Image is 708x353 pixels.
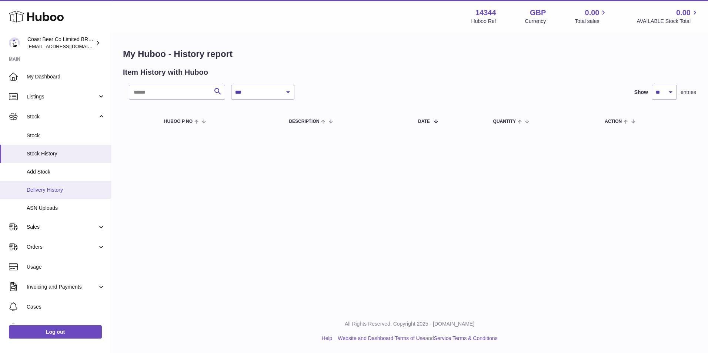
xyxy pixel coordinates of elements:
[493,119,516,124] span: Quantity
[27,303,105,310] span: Cases
[27,132,105,139] span: Stock
[27,73,105,80] span: My Dashboard
[27,263,105,270] span: Usage
[322,335,333,341] a: Help
[123,48,696,60] h1: My Huboo - History report
[27,113,97,120] span: Stock
[530,8,546,18] strong: GBP
[123,67,208,77] h2: Item History with Huboo
[434,335,498,341] a: Service Terms & Conditions
[525,18,546,25] div: Currency
[27,223,97,231] span: Sales
[681,89,696,96] span: entries
[585,8,600,18] span: 0.00
[164,119,193,124] span: Huboo P no
[27,43,109,49] span: [EMAIL_ADDRESS][DOMAIN_NAME]
[605,119,622,124] span: Action
[575,18,608,25] span: Total sales
[475,8,496,18] strong: 14344
[27,205,105,212] span: ASN Uploads
[117,320,702,327] p: All Rights Reserved. Copyright 2025 - [DOMAIN_NAME]
[27,168,105,175] span: Add Stock
[676,8,691,18] span: 0.00
[575,8,608,25] a: 0.00 Total sales
[335,335,497,342] li: and
[637,8,699,25] a: 0.00 AVAILABLE Stock Total
[27,36,94,50] div: Coast Beer Co Limited BRULO
[27,150,105,157] span: Stock History
[289,119,319,124] span: Description
[27,283,97,290] span: Invoicing and Payments
[338,335,425,341] a: Website and Dashboard Terms of Use
[637,18,699,25] span: AVAILABLE Stock Total
[9,37,20,48] img: internalAdmin-14344@internal.huboo.com
[27,243,97,251] span: Orders
[634,89,648,96] label: Show
[27,93,97,100] span: Listings
[471,18,496,25] div: Huboo Ref
[418,119,430,124] span: Date
[9,325,102,339] a: Log out
[27,186,105,194] span: Delivery History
